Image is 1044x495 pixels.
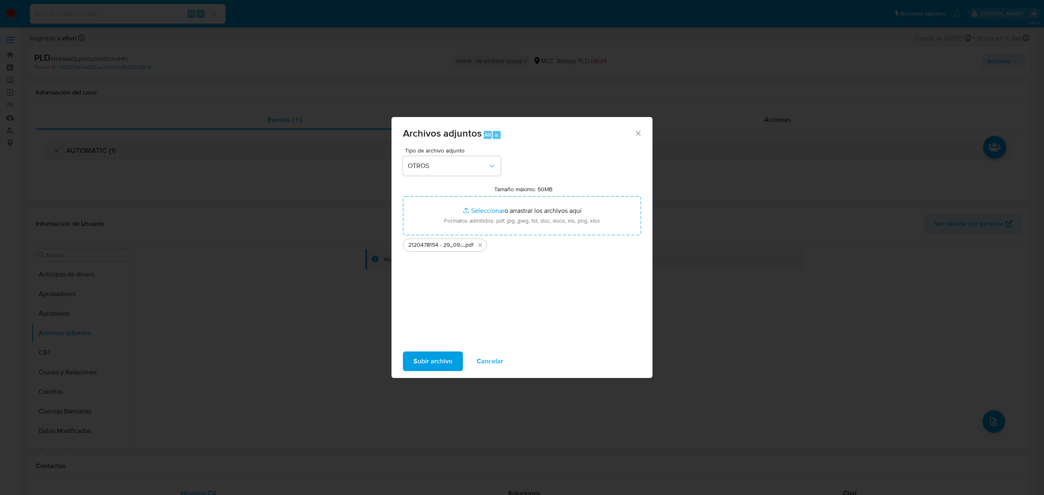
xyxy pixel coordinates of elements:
button: Cerrar [634,129,641,137]
button: Subir archivo [403,351,463,371]
span: Cancelar [477,352,503,370]
button: OTROS [403,156,501,176]
span: OTROS [408,162,488,170]
span: .pdf [464,241,473,249]
label: Tamaño máximo: 50MB [494,186,553,193]
span: Tipo de archivo adjunto [405,148,503,153]
ul: Archivos seleccionados [403,235,641,252]
span: 2120478154 - 29_09_2025 [408,241,464,249]
span: Archivos adjuntos [403,126,482,140]
button: Cancelar [466,351,514,371]
span: a [495,131,498,139]
span: Alt [484,131,491,139]
span: Subir archivo [414,352,452,370]
button: Eliminar 2120478154 - 29_09_2025.pdf [475,240,485,250]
